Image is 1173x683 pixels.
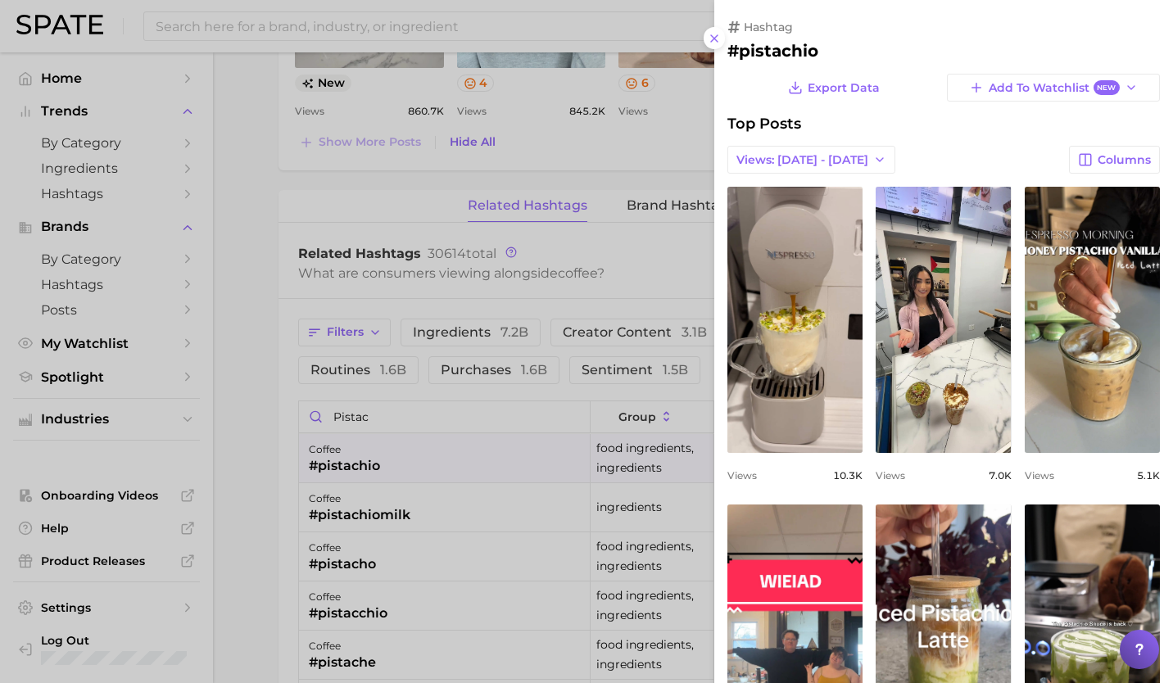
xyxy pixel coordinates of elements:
[727,469,757,482] span: Views
[784,74,884,102] button: Export Data
[1098,153,1151,167] span: Columns
[989,469,1012,482] span: 7.0k
[947,74,1160,102] button: Add to WatchlistNew
[876,469,905,482] span: Views
[989,80,1119,96] span: Add to Watchlist
[1094,80,1120,96] span: New
[736,153,868,167] span: Views: [DATE] - [DATE]
[1137,469,1160,482] span: 5.1k
[727,41,1160,61] h2: #pistachio
[1025,469,1054,482] span: Views
[1069,146,1160,174] button: Columns
[727,146,895,174] button: Views: [DATE] - [DATE]
[727,115,801,133] span: Top Posts
[808,81,880,95] span: Export Data
[833,469,863,482] span: 10.3k
[744,20,793,34] span: hashtag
